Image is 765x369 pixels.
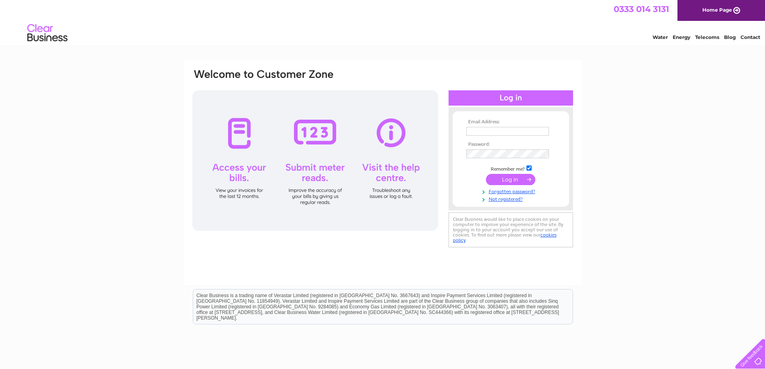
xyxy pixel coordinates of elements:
a: 0333 014 3131 [614,4,669,14]
img: logo.png [27,21,68,45]
a: Contact [741,34,760,40]
div: Clear Business is a trading name of Verastar Limited (registered in [GEOGRAPHIC_DATA] No. 3667643... [193,4,573,39]
a: Not registered? [466,195,557,202]
input: Submit [486,174,535,185]
div: Clear Business would like to place cookies on your computer to improve your experience of the sit... [449,212,573,247]
a: cookies policy [453,232,557,243]
a: Water [653,34,668,40]
th: Password: [464,142,557,147]
a: Blog [724,34,736,40]
a: Energy [673,34,690,40]
a: Forgotten password? [466,187,557,195]
a: Telecoms [695,34,719,40]
th: Email Address: [464,119,557,125]
td: Remember me? [464,164,557,172]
